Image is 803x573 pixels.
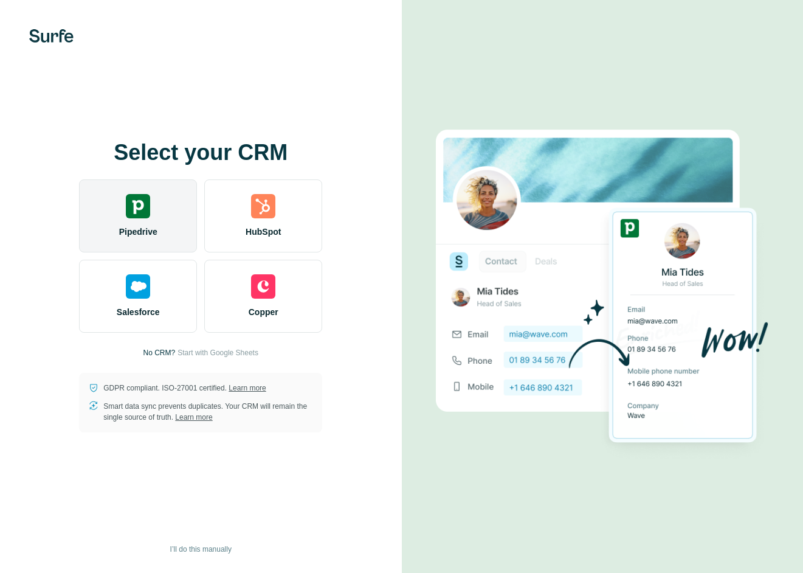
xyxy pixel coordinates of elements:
span: Pipedrive [119,226,157,238]
img: Surfe's logo [29,29,74,43]
img: pipedrive's logo [126,194,150,218]
img: PIPEDRIVE image [436,109,770,464]
p: No CRM? [143,347,176,358]
button: Start with Google Sheets [177,347,258,358]
p: Smart data sync prevents duplicates. Your CRM will remain the single source of truth. [103,401,312,423]
img: salesforce's logo [126,274,150,299]
img: copper's logo [251,274,275,299]
span: Copper [249,306,278,318]
p: GDPR compliant. ISO-27001 certified. [103,383,266,394]
h1: Select your CRM [79,141,322,165]
span: HubSpot [246,226,281,238]
a: Learn more [229,384,266,392]
a: Learn more [175,413,212,422]
button: I’ll do this manually [162,540,240,558]
span: Salesforce [117,306,160,318]
span: I’ll do this manually [170,544,232,555]
img: hubspot's logo [251,194,275,218]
